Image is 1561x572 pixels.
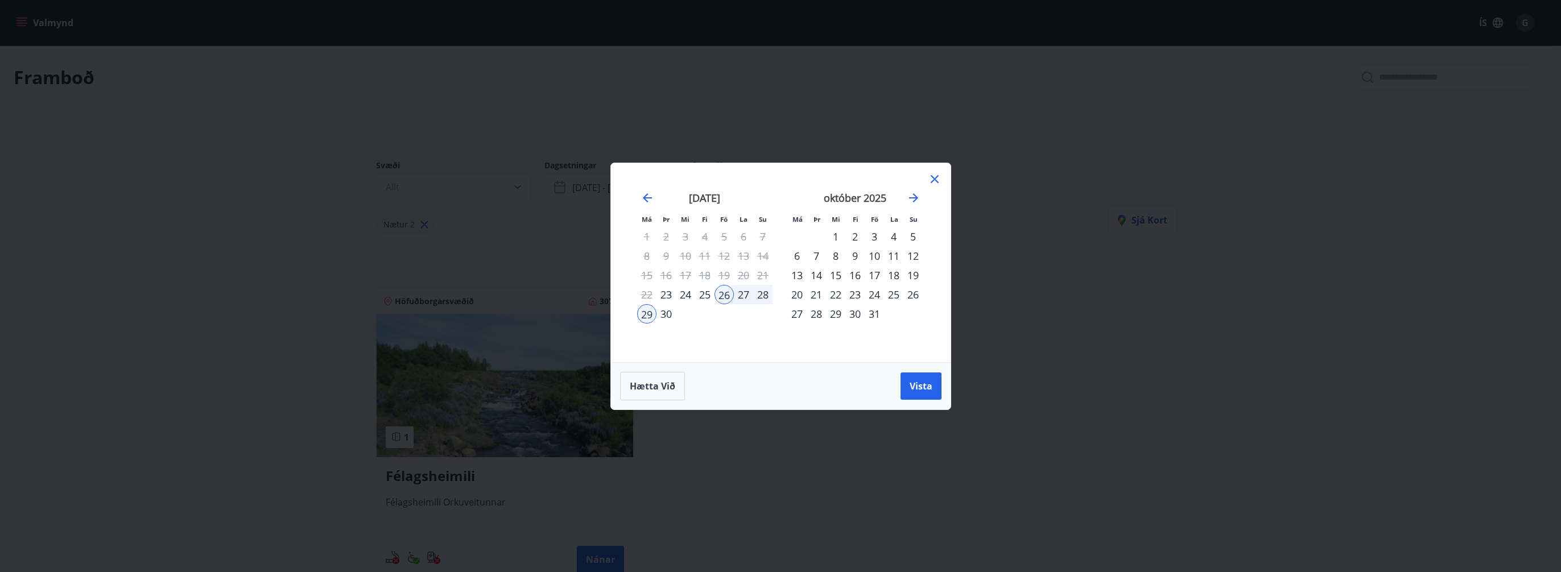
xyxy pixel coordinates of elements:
div: 27 [787,304,807,324]
div: 29 [826,304,845,324]
td: Choose laugardagur, 18. október 2025 as your check-in date. It’s available. [884,266,903,285]
td: Choose sunnudagur, 5. október 2025 as your check-in date. It’s available. [903,227,923,246]
td: Not available. fimmtudagur, 18. september 2025 [695,266,715,285]
small: Þr [813,215,820,223]
div: 16 [845,266,865,285]
td: Choose laugardagur, 4. október 2025 as your check-in date. It’s available. [884,227,903,246]
td: Choose miðvikudagur, 8. október 2025 as your check-in date. It’s available. [826,246,845,266]
button: Hætta við [620,372,685,400]
div: 28 [807,304,826,324]
div: Calendar [625,177,937,349]
div: 18 [884,266,903,285]
div: 17 [865,266,884,285]
td: Choose föstudagur, 31. október 2025 as your check-in date. It’s available. [865,304,884,324]
td: Not available. þriðjudagur, 16. september 2025 [656,266,676,285]
td: Choose laugardagur, 11. október 2025 as your check-in date. It’s available. [884,246,903,266]
td: Choose fimmtudagur, 9. október 2025 as your check-in date. It’s available. [845,246,865,266]
td: Not available. sunnudagur, 14. september 2025 [753,246,773,266]
small: Mi [681,215,689,223]
small: La [890,215,898,223]
div: 19 [903,266,923,285]
td: Not available. mánudagur, 22. september 2025 [637,285,656,304]
td: Choose miðvikudagur, 15. október 2025 as your check-in date. It’s available. [826,266,845,285]
td: Not available. þriðjudagur, 2. september 2025 [656,227,676,246]
small: Fi [853,215,858,223]
td: Choose föstudagur, 3. október 2025 as your check-in date. It’s available. [865,227,884,246]
td: Not available. miðvikudagur, 10. september 2025 [676,246,695,266]
button: Vista [901,372,941,400]
div: 24 [865,285,884,304]
td: Choose miðvikudagur, 24. september 2025 as your check-in date. It’s available. [676,285,695,304]
td: Not available. mánudagur, 15. september 2025 [637,266,656,285]
td: Not available. mánudagur, 1. september 2025 [637,227,656,246]
td: Not available. miðvikudagur, 3. september 2025 [676,227,695,246]
div: 2 [845,227,865,246]
td: Not available. föstudagur, 12. september 2025 [715,246,734,266]
div: 22 [826,285,845,304]
td: Choose mánudagur, 27. október 2025 as your check-in date. It’s available. [787,304,807,324]
div: 13 [787,266,807,285]
span: Hætta við [630,380,675,392]
td: Choose föstudagur, 24. október 2025 as your check-in date. It’s available. [865,285,884,304]
div: 14 [807,266,826,285]
td: Choose miðvikudagur, 1. október 2025 as your check-in date. It’s available. [826,227,845,246]
small: La [740,215,748,223]
td: Not available. sunnudagur, 7. september 2025 [753,227,773,246]
small: Su [759,215,767,223]
div: 5 [903,227,923,246]
td: Not available. fimmtudagur, 4. september 2025 [695,227,715,246]
td: Choose fimmtudagur, 23. október 2025 as your check-in date. It’s available. [845,285,865,304]
div: 3 [865,227,884,246]
div: 23 [845,285,865,304]
td: Choose miðvikudagur, 22. október 2025 as your check-in date. It’s available. [826,285,845,304]
td: Not available. laugardagur, 6. september 2025 [734,227,753,246]
div: 9 [845,246,865,266]
td: Choose sunnudagur, 12. október 2025 as your check-in date. It’s available. [903,246,923,266]
div: 12 [903,246,923,266]
strong: [DATE] [689,191,720,205]
td: Choose föstudagur, 17. október 2025 as your check-in date. It’s available. [865,266,884,285]
td: Not available. þriðjudagur, 9. september 2025 [656,246,676,266]
td: Choose laugardagur, 25. október 2025 as your check-in date. It’s available. [884,285,903,304]
td: Not available. laugardagur, 13. september 2025 [734,246,753,266]
div: 10 [865,246,884,266]
td: Choose miðvikudagur, 29. október 2025 as your check-in date. It’s available. [826,304,845,324]
td: Choose þriðjudagur, 7. október 2025 as your check-in date. It’s available. [807,246,826,266]
div: 30 [656,304,676,324]
div: Move backward to switch to the previous month. [641,191,654,205]
div: 24 [676,285,695,304]
span: Vista [910,380,932,392]
div: 26 [715,285,734,304]
td: Selected. sunnudagur, 28. september 2025 [753,285,773,304]
div: 20 [787,285,807,304]
small: Fö [720,215,728,223]
td: Selected as end date. mánudagur, 29. september 2025 [637,304,656,324]
div: 26 [903,285,923,304]
div: 31 [865,304,884,324]
td: Selected. laugardagur, 27. september 2025 [734,285,753,304]
div: 4 [884,227,903,246]
div: 30 [845,304,865,324]
td: Choose sunnudagur, 19. október 2025 as your check-in date. It’s available. [903,266,923,285]
div: 6 [787,246,807,266]
td: Not available. fimmtudagur, 11. september 2025 [695,246,715,266]
div: 25 [695,285,715,304]
div: Move forward to switch to the next month. [907,191,920,205]
td: Choose þriðjudagur, 28. október 2025 as your check-in date. It’s available. [807,304,826,324]
td: Choose mánudagur, 20. október 2025 as your check-in date. It’s available. [787,285,807,304]
div: 29 [637,304,656,324]
td: Selected as start date. föstudagur, 26. september 2025 [715,285,734,304]
td: Choose þriðjudagur, 21. október 2025 as your check-in date. It’s available. [807,285,826,304]
td: Not available. föstudagur, 19. september 2025 [715,266,734,285]
td: Not available. laugardagur, 20. september 2025 [734,266,753,285]
td: Choose þriðjudagur, 14. október 2025 as your check-in date. It’s available. [807,266,826,285]
td: Choose mánudagur, 13. október 2025 as your check-in date. It’s available. [787,266,807,285]
td: Choose mánudagur, 6. október 2025 as your check-in date. It’s available. [787,246,807,266]
div: 28 [753,285,773,304]
div: 1 [826,227,845,246]
div: 11 [884,246,903,266]
td: Choose fimmtudagur, 2. október 2025 as your check-in date. It’s available. [845,227,865,246]
td: Not available. föstudagur, 5. september 2025 [715,227,734,246]
small: Má [642,215,652,223]
div: 7 [807,246,826,266]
